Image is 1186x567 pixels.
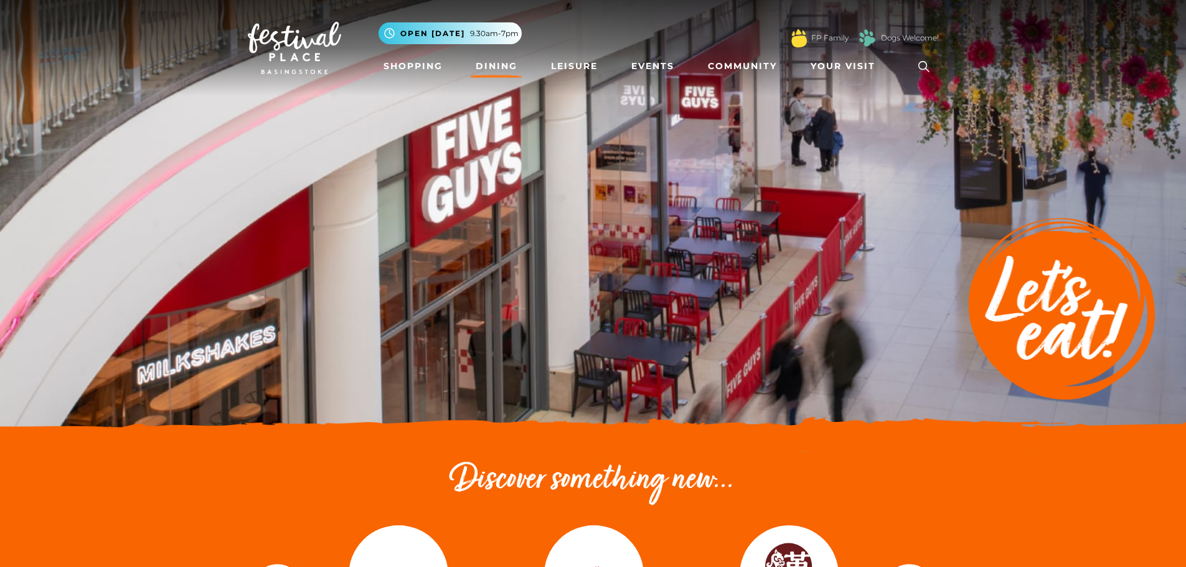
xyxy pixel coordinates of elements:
span: Your Visit [811,60,875,73]
a: Shopping [379,55,448,78]
img: Festival Place Logo [248,22,341,74]
button: Open [DATE] 9.30am-7pm [379,22,522,44]
span: Open [DATE] [400,28,465,39]
a: Leisure [546,55,603,78]
a: Events [626,55,679,78]
a: Dining [471,55,522,78]
span: 9.30am-7pm [470,28,519,39]
a: FP Family [811,32,849,44]
a: Dogs Welcome! [881,32,939,44]
a: Your Visit [806,55,887,78]
h2: Discover something new... [248,461,939,500]
a: Community [703,55,782,78]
